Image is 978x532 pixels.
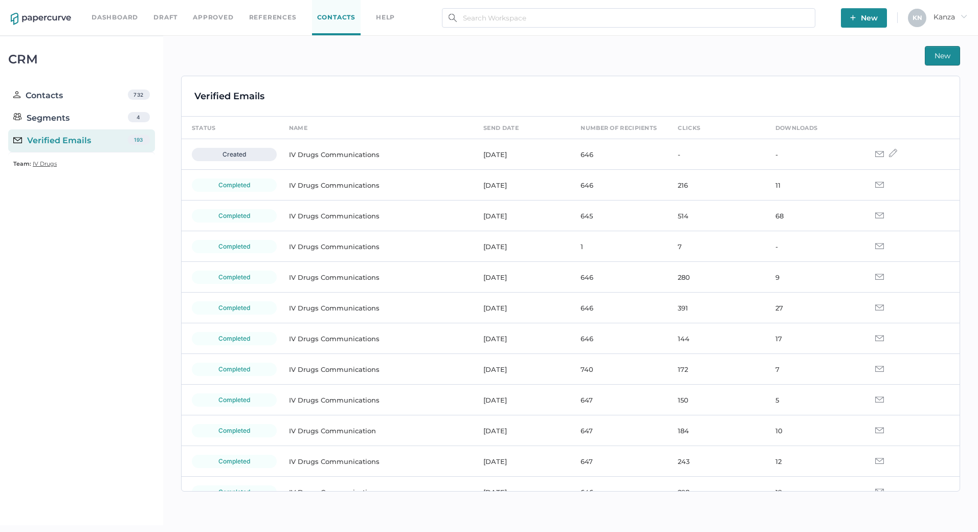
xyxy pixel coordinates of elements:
[925,46,960,65] button: New
[875,489,884,495] img: email-icon-grey.d9de4670.svg
[473,385,570,415] td: [DATE]
[473,170,570,201] td: [DATE]
[192,363,277,376] div: completed
[668,354,765,385] td: 172
[581,122,657,134] div: number of recipients
[473,293,570,323] td: [DATE]
[192,301,277,315] div: completed
[775,122,818,134] div: downloads
[249,12,297,23] a: References
[765,201,862,231] td: 68
[92,12,138,23] a: Dashboard
[192,148,277,161] div: created
[473,354,570,385] td: [DATE]
[279,231,473,262] td: IV Drugs Communications
[192,179,277,192] div: completed
[570,446,668,477] td: 647
[570,201,668,231] td: 645
[13,90,63,102] div: Contacts
[192,332,277,345] div: completed
[194,89,264,103] div: Verified Emails
[875,304,884,311] img: email-icon-grey.d9de4670.svg
[192,424,277,437] div: completed
[473,139,570,170] td: [DATE]
[668,446,765,477] td: 243
[668,385,765,415] td: 150
[192,455,277,468] div: completed
[192,271,277,284] div: completed
[570,139,668,170] td: 646
[192,240,277,253] div: completed
[13,158,57,170] a: Team: IV Drugs
[678,122,700,134] div: clicks
[473,415,570,446] td: [DATE]
[841,8,887,28] button: New
[765,170,862,201] td: 11
[875,458,884,464] img: email-icon-grey.d9de4670.svg
[668,170,765,201] td: 216
[192,485,277,499] div: completed
[668,477,765,507] td: 298
[765,354,862,385] td: 7
[765,231,862,262] td: -
[913,14,922,21] span: K N
[128,90,150,100] div: 732
[668,415,765,446] td: 184
[570,231,668,262] td: 1
[8,55,155,64] div: CRM
[442,8,815,28] input: Search Workspace
[279,201,473,231] td: IV Drugs Communications
[193,12,233,23] a: Approved
[289,122,307,134] div: name
[279,446,473,477] td: IV Drugs Communications
[192,209,277,223] div: completed
[765,415,862,446] td: 10
[279,262,473,293] td: IV Drugs Communications
[13,137,22,143] img: email-icon-black.c777dcea.svg
[765,323,862,354] td: 17
[473,262,570,293] td: [DATE]
[875,366,884,372] img: email-icon-grey.d9de4670.svg
[570,477,668,507] td: 646
[570,415,668,446] td: 647
[13,91,20,98] img: person.20a629c4.svg
[33,160,57,167] span: IV Drugs
[128,112,150,122] div: 4
[875,396,884,403] img: email-icon-grey.d9de4670.svg
[570,262,668,293] td: 646
[765,262,862,293] td: 9
[668,139,765,170] td: -
[376,12,395,23] div: help
[765,477,862,507] td: 19
[449,14,457,22] img: search.bf03fe8b.svg
[668,323,765,354] td: 144
[473,477,570,507] td: [DATE]
[570,293,668,323] td: 646
[192,122,216,134] div: status
[13,113,21,121] img: segments.b9481e3d.svg
[960,13,967,20] i: arrow_right
[668,231,765,262] td: 7
[473,231,570,262] td: [DATE]
[935,47,950,65] span: New
[875,182,884,188] img: email-icon-grey.d9de4670.svg
[570,170,668,201] td: 646
[875,335,884,341] img: email-icon-grey.d9de4670.svg
[668,201,765,231] td: 514
[765,446,862,477] td: 12
[668,293,765,323] td: 391
[473,446,570,477] td: [DATE]
[875,274,884,280] img: email-icon-grey.d9de4670.svg
[850,15,856,20] img: plus-white.e19ec114.svg
[875,151,884,157] img: email-icon-grey.d9de4670.svg
[192,393,277,407] div: completed
[279,293,473,323] td: IV Drugs Communications
[153,12,177,23] a: Draft
[279,354,473,385] td: IV Drugs Communications
[279,477,473,507] td: IV Drugs Communications
[765,293,862,323] td: 27
[933,12,967,21] span: Kanza
[279,139,473,170] td: IV Drugs Communications
[875,427,884,433] img: email-icon-grey.d9de4670.svg
[279,415,473,446] td: IV Drugs Communication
